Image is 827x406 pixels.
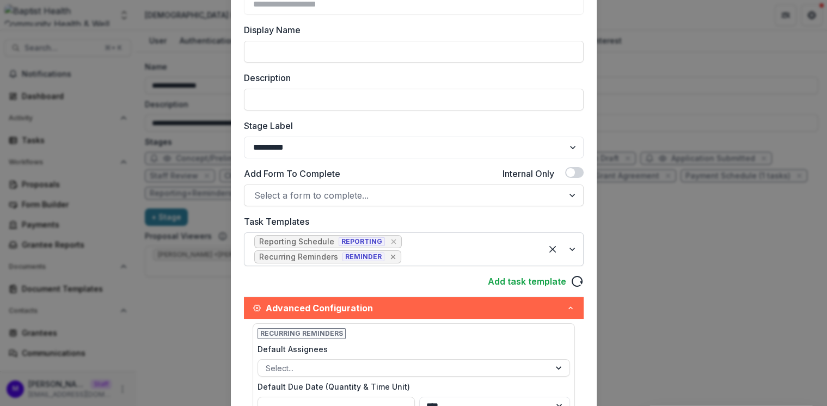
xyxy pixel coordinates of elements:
[258,381,563,392] label: Default Due Date (Quantity & Time Unit)
[342,253,384,261] span: REMINDER
[258,343,328,355] label: Default Assignees
[388,251,399,262] div: Remove [object Object]
[244,215,577,228] label: Task Templates
[244,297,584,319] button: Advanced Configuration
[388,236,399,247] div: Remove [object Object]
[571,275,584,288] svg: reload
[259,253,338,262] div: Recurring Reminders
[244,167,340,180] label: Add Form To Complete
[244,119,577,132] label: Stage Label
[488,275,566,288] a: Add task template
[266,302,566,315] span: Advanced Configuration
[244,71,577,84] label: Description
[503,167,554,180] label: Internal Only
[339,237,385,246] span: REPORTING
[259,237,334,247] div: Reporting Schedule
[258,328,346,339] span: Recurring Reminders
[244,23,577,36] label: Display Name
[544,241,561,258] div: Clear selected options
